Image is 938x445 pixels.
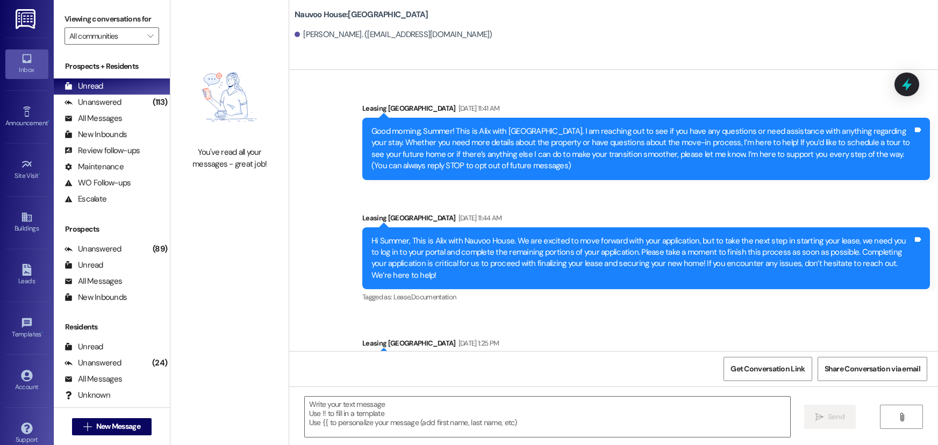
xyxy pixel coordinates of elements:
[371,235,913,282] div: Hi Summer, This is Alix with Nauvoo House. We are excited to move forward with your application, ...
[54,224,170,235] div: Prospects
[39,170,40,178] span: •
[65,129,127,140] div: New Inbounds
[65,243,121,255] div: Unanswered
[41,329,43,336] span: •
[65,81,103,92] div: Unread
[65,357,121,369] div: Unanswered
[5,367,48,396] a: Account
[65,390,110,401] div: Unknown
[96,421,140,432] span: New Message
[65,374,122,385] div: All Messages
[150,94,170,111] div: (113)
[83,422,91,431] i: 
[72,418,152,435] button: New Message
[5,208,48,237] a: Buildings
[371,126,913,172] div: Good morning, Summer! This is Alix with [GEOGRAPHIC_DATA]. I am reaching out to see if you have a...
[182,53,277,142] img: empty-state
[5,49,48,78] a: Inbox
[295,29,492,40] div: [PERSON_NAME]. ([EMAIL_ADDRESS][DOMAIN_NAME])
[362,289,930,305] div: Tagged as:
[898,413,906,421] i: 
[16,9,38,29] img: ResiDesk Logo
[393,292,411,302] span: Lease ,
[456,212,502,224] div: [DATE] 11:44 AM
[828,411,844,422] span: Send
[362,103,930,118] div: Leasing [GEOGRAPHIC_DATA]
[149,355,170,371] div: (24)
[65,145,140,156] div: Review follow-ups
[65,260,103,271] div: Unread
[825,363,920,375] span: Share Conversation via email
[362,338,930,353] div: Leasing [GEOGRAPHIC_DATA]
[65,11,159,27] label: Viewing conversations for
[48,118,49,125] span: •
[147,32,153,40] i: 
[65,161,124,173] div: Maintenance
[815,413,824,421] i: 
[362,212,930,227] div: Leasing [GEOGRAPHIC_DATA]
[5,314,48,343] a: Templates •
[411,292,456,302] span: Documentation
[295,9,428,20] b: Nauvoo House: [GEOGRAPHIC_DATA]
[65,292,127,303] div: New Inbounds
[65,193,106,205] div: Escalate
[456,338,499,349] div: [DATE] 1:25 PM
[54,321,170,333] div: Residents
[724,357,812,381] button: Get Conversation Link
[731,363,805,375] span: Get Conversation Link
[65,276,122,287] div: All Messages
[65,97,121,108] div: Unanswered
[150,241,170,257] div: (89)
[65,113,122,124] div: All Messages
[5,261,48,290] a: Leads
[456,103,500,114] div: [DATE] 11:41 AM
[69,27,142,45] input: All communities
[65,341,103,353] div: Unread
[182,147,277,170] div: You've read all your messages - great job!
[804,405,856,429] button: Send
[5,155,48,184] a: Site Visit •
[818,357,927,381] button: Share Conversation via email
[54,61,170,72] div: Prospects + Residents
[65,177,131,189] div: WO Follow-ups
